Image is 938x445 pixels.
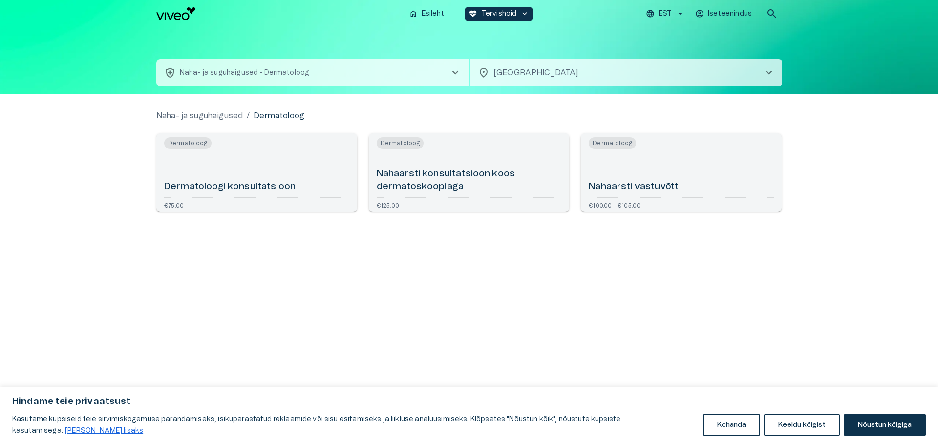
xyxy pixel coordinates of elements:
[377,202,399,208] p: €125.00
[644,7,686,21] button: EST
[164,202,184,208] p: €75.00
[589,137,636,149] span: Dermatoloog
[377,137,424,149] span: Dermatoloog
[659,9,672,19] p: EST
[465,7,533,21] button: ecg_heartTervishoidkeyboard_arrow_down
[708,9,752,19] p: Iseteenindus
[493,67,747,79] p: [GEOGRAPHIC_DATA]
[481,9,517,19] p: Tervishoid
[377,168,562,193] h6: Nahaarsti konsultatsioon koos dermatoskoopiaga
[12,413,696,437] p: Kasutame küpsiseid teie sirvimiskogemuse parandamiseks, isikupärastatud reklaamide või sisu esita...
[703,414,760,436] button: Kohanda
[156,59,469,86] button: health_and_safetyNaha- ja suguhaigused - Dermatoloogchevron_right
[12,396,926,407] p: Hindame teie privaatsust
[844,414,926,436] button: Nõustun kõigiga
[409,9,418,18] span: home
[164,67,176,79] span: health_and_safety
[247,110,250,122] p: /
[449,67,461,79] span: chevron_right
[254,110,304,122] p: Dermatoloog
[581,133,782,212] a: Open service booking details
[64,427,144,435] a: Loe lisaks
[589,202,640,208] p: €100.00 - €105.00
[164,180,296,193] h6: Dermatoloogi konsultatsioon
[694,7,754,21] button: Iseteenindus
[589,180,679,193] h6: Nahaarsti vastuvõtt
[766,8,778,20] span: search
[156,7,401,20] a: Navigate to homepage
[156,110,243,122] a: Naha- ja suguhaigused
[405,7,449,21] button: homeEsileht
[180,68,309,78] p: Naha- ja suguhaigused - Dermatoloog
[478,67,490,79] span: location_on
[520,9,529,18] span: keyboard_arrow_down
[763,67,775,79] span: chevron_right
[762,4,782,23] button: open search modal
[422,9,444,19] p: Esileht
[469,9,477,18] span: ecg_heart
[164,137,212,149] span: Dermatoloog
[764,414,840,436] button: Keeldu kõigist
[156,133,357,212] a: Open service booking details
[50,8,64,16] span: Help
[156,7,195,20] img: Viveo logo
[369,133,570,212] a: Open service booking details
